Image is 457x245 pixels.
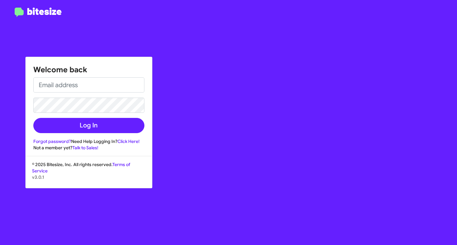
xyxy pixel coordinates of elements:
a: Terms of Service [32,162,130,174]
div: Not a member yet? [33,145,144,151]
button: Log In [33,118,144,133]
div: Need Help Logging In? [33,138,144,145]
input: Email address [33,77,144,93]
a: Click Here! [117,139,140,144]
div: © 2025 Bitesize, Inc. All rights reserved. [26,161,152,188]
h1: Welcome back [33,65,144,75]
a: Forgot password? [33,139,71,144]
p: v3.0.1 [32,174,146,180]
a: Talk to Sales! [72,145,98,151]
